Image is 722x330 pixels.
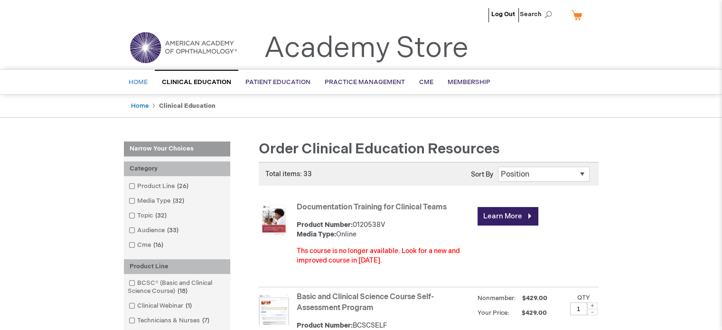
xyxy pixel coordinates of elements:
span: CME [419,78,433,86]
a: Basic and Clinical Science Course Self-Assessment Program [297,292,434,312]
img: Documentation Training for Clinical Teams [259,205,289,235]
span: 1 [183,302,194,310]
span: Clinical Education [162,78,231,86]
a: Product Line26 [126,182,192,191]
a: Academy Store [264,31,469,66]
span: Practice Management [325,78,405,86]
span: $429.00 [521,294,549,302]
a: Learn More [478,207,538,226]
strong: Product Number: [297,221,353,229]
input: Qty [570,302,587,315]
span: 32 [153,212,169,219]
strong: Product Number: [297,321,353,330]
strong: Media Type: [297,230,336,238]
label: Qty [577,294,590,302]
span: Membership [448,78,490,86]
font: Ths course is no longer available. Look for a new and improved course in [DATE]. [297,247,460,264]
strong: Clinical Education [159,102,216,110]
span: Order Clinical Education Resources [259,141,500,158]
a: Cme16 [126,241,167,250]
strong: Nonmember: [478,292,516,304]
span: 16 [151,241,166,249]
div: 0120538V Online [297,220,473,239]
img: Basic and Clinical Science Course Self-Assessment Program [259,294,289,325]
span: 26 [175,182,191,190]
label: Sort By [471,170,493,179]
div: Product Line [124,259,230,274]
a: Technicians & Nurses7 [126,316,213,325]
span: Search [520,5,556,24]
span: 33 [165,226,181,234]
span: Total items: 33 [265,170,312,178]
a: BCSC® (Basic and Clinical Science Course)18 [126,279,228,296]
strong: Narrow Your Choices [124,141,230,157]
span: Patient Education [245,78,310,86]
div: Category [124,161,230,176]
a: Documentation Training for Clinical Teams [297,203,447,212]
span: 7 [200,317,212,324]
span: Home [129,78,148,86]
strong: Your Price: [478,309,509,317]
a: Media Type32 [126,197,188,206]
a: Audience33 [126,226,182,235]
span: 18 [175,287,190,295]
span: $429.00 [511,309,548,317]
a: Home [131,102,149,110]
a: Topic32 [126,211,170,220]
a: Clinical Webinar1 [126,302,196,311]
a: Log Out [491,10,515,18]
span: 32 [170,197,187,205]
